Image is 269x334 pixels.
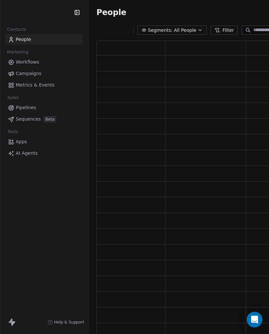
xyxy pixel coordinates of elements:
a: AI Agents [5,148,83,159]
span: Workflows [16,59,39,66]
span: All People [174,27,196,34]
div: Open Intercom Messenger [247,312,262,327]
a: Help & Support [48,320,84,325]
span: Beta [43,116,56,123]
span: Segments: [148,27,173,34]
a: SequencesBeta [5,114,83,125]
a: Workflows [5,57,83,68]
a: Metrics & Events [5,80,83,90]
span: Campaigns [16,70,41,77]
span: Contacts [4,25,29,34]
span: People [16,36,31,43]
span: Sequences [16,116,41,123]
span: Marketing [4,47,31,57]
a: Apps [5,136,83,147]
a: Pipelines [5,102,83,113]
a: Campaigns [5,68,83,79]
span: People [96,8,126,17]
span: Help & Support [54,320,84,325]
span: Pipelines [16,104,36,111]
span: Sales [5,93,22,103]
span: Apps [16,138,27,145]
a: People [5,34,83,45]
span: Tools [5,127,21,137]
span: Metrics & Events [16,82,54,88]
button: Filter [211,26,238,35]
span: AI Agents [16,150,38,157]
